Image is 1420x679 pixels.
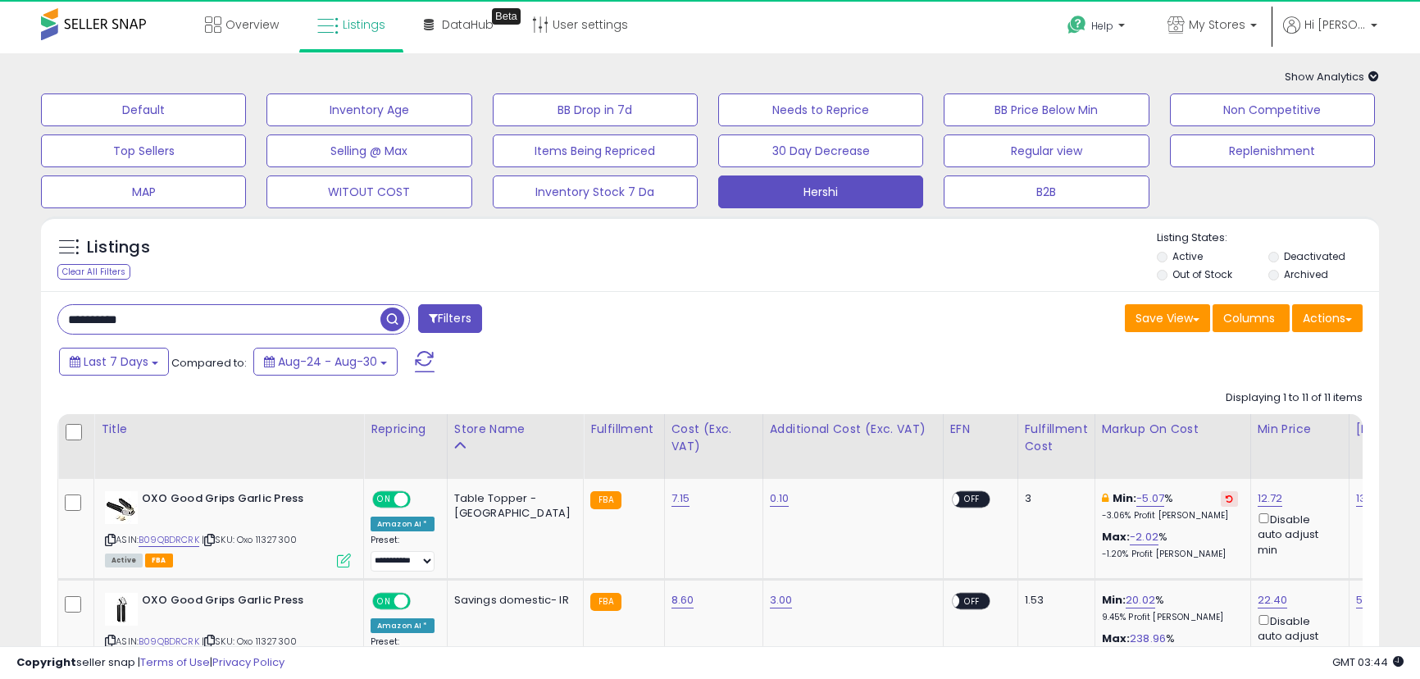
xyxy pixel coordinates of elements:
div: Disable auto adjust min [1258,510,1336,558]
a: Privacy Policy [212,654,284,670]
a: 20.02 [1126,592,1155,608]
span: FBA [145,554,173,567]
a: Hi [PERSON_NAME] [1283,16,1377,53]
button: Selling @ Max [266,134,471,167]
p: 9.45% Profit [PERSON_NAME] [1102,612,1238,623]
button: Default [41,93,246,126]
p: Listing States: [1157,230,1379,246]
a: Terms of Use [140,654,210,670]
div: Markup on Cost [1102,421,1244,438]
div: % [1102,491,1238,522]
span: ON [374,594,394,608]
a: 50.80 [1356,592,1386,608]
a: -5.07 [1136,490,1164,507]
div: Tooltip anchor [492,8,521,25]
span: ON [374,493,394,507]
a: 12.72 [1258,490,1283,507]
div: Table Topper - [GEOGRAPHIC_DATA] [454,491,571,521]
button: 30 Day Decrease [718,134,923,167]
button: Aug-24 - Aug-30 [253,348,398,376]
img: 21JFm+RCLbL._SL40_.jpg [105,593,138,626]
div: Clear All Filters [57,264,130,280]
button: B2B [944,175,1149,208]
span: Show Analytics [1285,69,1379,84]
div: Fulfillment Cost [1025,421,1088,455]
div: Preset: [371,535,435,572]
button: Regular view [944,134,1149,167]
div: 3 [1025,491,1082,506]
p: -3.06% Profit [PERSON_NAME] [1102,510,1238,522]
i: Revert to store-level Min Markup [1226,494,1233,503]
i: This overrides the store level min markup for this listing [1102,493,1108,504]
span: Last 7 Days [84,353,148,370]
span: All listings currently available for purchase on Amazon [105,554,143,567]
span: OFF [408,594,435,608]
span: DataHub [442,16,494,33]
button: Actions [1292,304,1363,332]
label: Out of Stock [1172,267,1232,281]
span: Help [1091,19,1113,33]
div: ASIN: [105,491,351,566]
span: My Stores [1189,16,1245,33]
button: Needs to Reprice [718,93,923,126]
a: 238.96 [1130,631,1166,647]
span: | SKU: Oxo 11327300 [202,533,297,546]
b: OXO Good Grips Garlic Press [142,593,341,613]
th: The percentage added to the cost of goods (COGS) that forms the calculator for Min & Max prices. [1095,414,1250,479]
div: Fulfillment [590,421,657,438]
div: Additional Cost (Exc. VAT) [770,421,936,438]
a: Help [1054,2,1141,53]
div: Store Name [454,421,577,438]
button: Replenishment [1170,134,1375,167]
div: seller snap | | [16,655,284,671]
button: Top Sellers [41,134,246,167]
div: Title [101,421,357,438]
a: 7.15 [671,490,690,507]
div: % [1102,530,1238,560]
a: 13.00 [1356,490,1382,507]
button: Filters [418,304,482,333]
span: Aug-24 - Aug-30 [278,353,377,370]
b: Max: [1102,529,1131,545]
i: Get Help [1067,15,1087,35]
span: OFF [408,493,435,507]
button: MAP [41,175,246,208]
div: Min Price [1258,421,1342,438]
div: Savings domestic- IR [454,593,571,608]
b: Max: [1102,631,1131,646]
div: Repricing [371,421,440,438]
div: Cost (Exc. VAT) [671,421,756,455]
span: 2025-09-7 03:44 GMT [1332,654,1404,670]
a: 22.40 [1258,592,1288,608]
b: Min: [1102,592,1126,608]
b: Min: [1113,490,1137,506]
a: B09QBDRCRK [139,533,199,547]
button: Save View [1125,304,1210,332]
img: 41wlCMWyhWL._SL40_.jpg [105,491,138,524]
button: BB Drop in 7d [493,93,698,126]
label: Archived [1284,267,1328,281]
span: Listings [343,16,385,33]
a: -2.02 [1130,529,1158,545]
button: WITOUT COST [266,175,471,208]
h5: Listings [87,236,150,259]
button: Last 7 Days [59,348,169,376]
button: Inventory Stock 7 Da [493,175,698,208]
button: BB Price Below Min [944,93,1149,126]
b: OXO Good Grips Garlic Press [142,491,341,511]
a: 8.60 [671,592,694,608]
a: 0.10 [770,490,790,507]
span: Compared to: [171,355,247,371]
small: FBA [590,593,621,611]
strong: Copyright [16,654,76,670]
button: Hershi [718,175,923,208]
div: ASIN: [105,593,351,668]
small: FBA [590,491,621,509]
div: % [1102,593,1238,623]
label: Active [1172,249,1203,263]
div: Disable auto adjust min [1258,612,1336,659]
button: Items Being Repriced [493,134,698,167]
button: Columns [1213,304,1290,332]
button: Inventory Age [266,93,471,126]
div: 1.53 [1025,593,1082,608]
